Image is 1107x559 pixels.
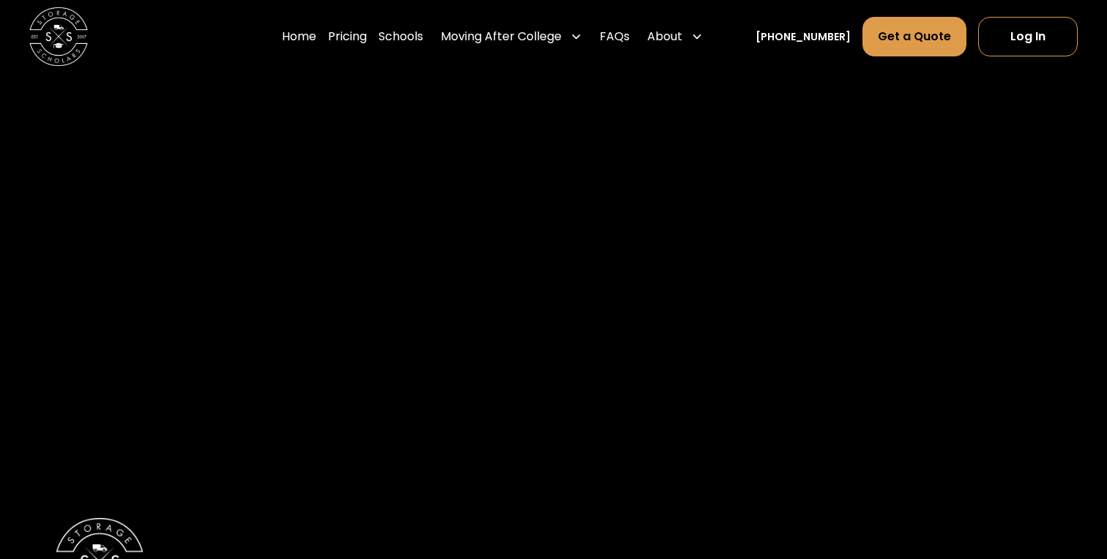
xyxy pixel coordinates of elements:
[978,17,1078,56] a: Log In
[209,158,898,358] iframe: Form
[328,16,367,57] a: Pricing
[29,7,88,66] img: Storage Scholars main logo
[641,16,709,57] div: About
[435,16,588,57] div: Moving After College
[441,28,562,45] div: Moving After College
[756,29,851,45] a: [PHONE_NUMBER]
[600,16,630,57] a: FAQs
[379,16,423,57] a: Schools
[282,16,316,57] a: Home
[862,17,966,56] a: Get a Quote
[647,28,682,45] div: About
